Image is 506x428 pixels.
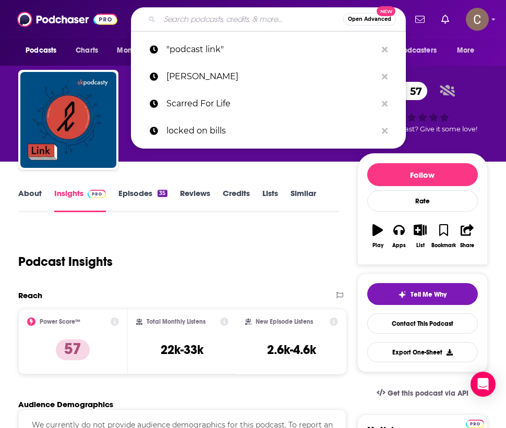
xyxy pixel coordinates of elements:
button: Apps [389,217,410,255]
img: Podchaser Pro [466,420,484,428]
span: New [377,6,395,16]
h2: Power Score™ [40,318,80,325]
div: 57Good podcast? Give it some love! [357,75,488,140]
button: Export One-Sheet [367,342,478,362]
a: Lists [262,188,278,212]
span: Monitoring [117,43,154,58]
a: Pro website [466,418,484,428]
div: Share [460,242,474,249]
div: Bookmark [431,242,456,249]
a: Scarred For Life [131,90,406,117]
a: Charts [69,41,104,60]
p: 57 [56,339,90,360]
img: tell me why sparkle [398,290,406,299]
h3: 22k-33k [161,342,203,358]
div: Open Intercom Messenger [471,372,496,397]
a: Contact This Podcast [367,313,478,334]
span: 57 [400,82,427,100]
button: Follow [367,163,478,186]
button: open menu [18,41,70,60]
h2: Total Monthly Listens [147,318,206,325]
a: Show notifications dropdown [437,10,453,28]
p: locked on bills [166,117,377,144]
h3: 2.6k-4.6k [267,342,316,358]
div: List [416,242,425,249]
img: Podchaser - Follow, Share and Rate Podcasts [17,9,117,29]
button: Show profile menu [466,8,489,31]
button: open menu [380,41,452,60]
span: Logged in as clay.bolton [466,8,489,31]
a: "podcast link" [131,36,406,63]
a: Similar [291,188,316,212]
button: open menu [450,41,488,60]
p: tara brach [166,63,377,90]
h2: Audience Demographics [18,399,113,409]
a: Episodes35 [118,188,167,212]
img: Podchaser Pro [88,190,106,198]
button: Open AdvancedNew [343,13,396,26]
h2: New Episode Listens [256,318,313,325]
span: Open Advanced [348,17,391,22]
button: Bookmark [431,217,456,255]
img: Link [20,72,116,168]
p: "podcast link" [166,36,377,63]
input: Search podcasts, credits, & more... [160,11,343,28]
div: Play [372,242,383,249]
h1: Podcast Insights [18,254,113,270]
a: [PERSON_NAME] [131,63,406,90]
a: Show notifications dropdown [411,10,429,28]
span: Good podcast? Give it some love! [368,125,477,133]
a: locked on bills [131,117,406,144]
a: 57 [389,82,427,100]
button: tell me why sparkleTell Me Why [367,283,478,305]
p: Scarred For Life [166,90,377,117]
div: Apps [392,242,406,249]
span: Podcasts [26,43,56,58]
div: 35 [158,190,167,197]
span: Get this podcast via API [388,389,468,398]
span: Tell Me Why [411,290,447,299]
span: Charts [76,43,98,58]
a: InsightsPodchaser Pro [54,188,106,212]
a: About [18,188,42,212]
a: Get this podcast via API [368,381,477,406]
div: Rate [367,190,478,212]
div: Search podcasts, credits, & more... [131,7,406,31]
button: Play [367,217,389,255]
button: Share [456,217,478,255]
h2: Reach [18,290,42,300]
img: User Profile [466,8,489,31]
button: open menu [110,41,167,60]
button: List [409,217,431,255]
span: For Podcasters [387,43,437,58]
span: More [457,43,475,58]
a: Credits [223,188,250,212]
a: Reviews [180,188,210,212]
